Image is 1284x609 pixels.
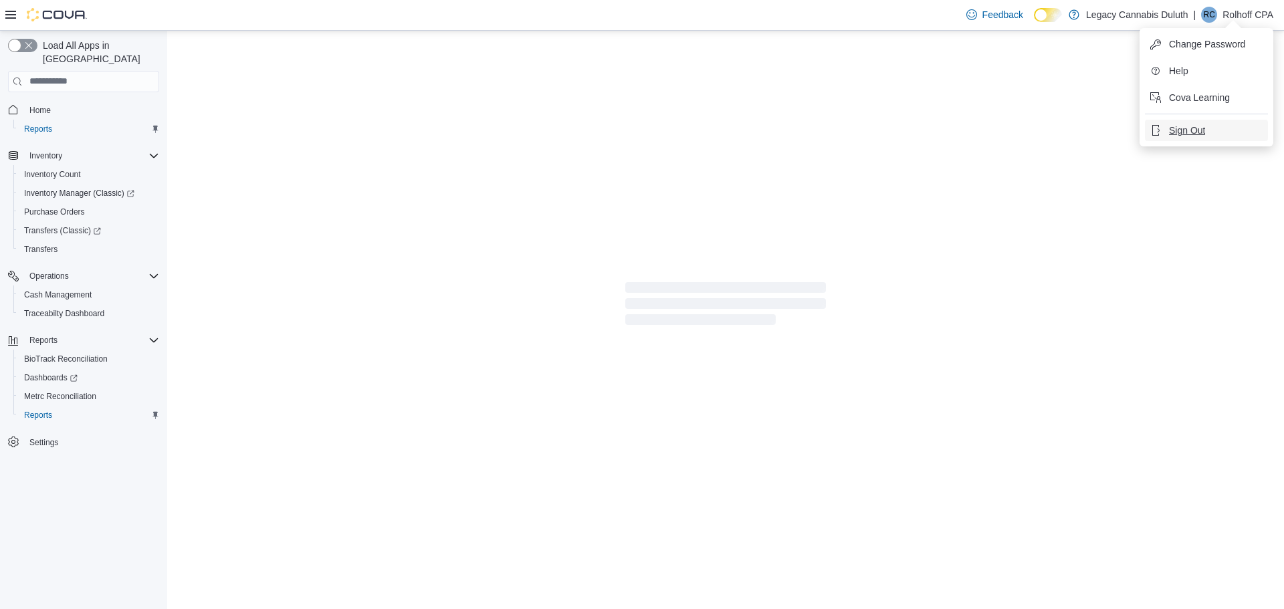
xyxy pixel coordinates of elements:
span: Dark Mode [1034,22,1035,23]
span: Dashboards [19,370,159,386]
a: Inventory Count [19,166,86,182]
span: Reports [19,121,159,137]
span: Inventory Count [19,166,159,182]
span: Inventory [29,150,62,161]
span: Feedback [982,8,1023,21]
span: Load All Apps in [GEOGRAPHIC_DATA] [37,39,159,66]
p: Legacy Cannabis Duluth [1086,7,1188,23]
a: Dashboards [19,370,83,386]
a: BioTrack Reconciliation [19,351,113,367]
a: Purchase Orders [19,204,90,220]
a: Reports [19,121,58,137]
a: Cash Management [19,287,97,303]
span: Reports [24,332,159,348]
button: Settings [3,433,165,452]
span: Settings [24,434,159,451]
button: Transfers [13,240,165,259]
span: Reports [29,335,58,346]
button: Home [3,100,165,120]
button: Help [1145,60,1268,82]
span: Metrc Reconciliation [19,388,159,404]
span: Reports [19,407,159,423]
p: | [1194,7,1196,23]
button: Sign Out [1145,120,1268,141]
button: Traceabilty Dashboard [13,304,165,323]
a: Transfers (Classic) [13,221,165,240]
button: Cova Learning [1145,87,1268,108]
button: Operations [3,267,165,285]
span: Home [29,105,51,116]
span: Change Password [1169,37,1245,51]
button: Reports [13,120,165,138]
button: Reports [3,331,165,350]
a: Transfers [19,241,63,257]
a: Transfers (Classic) [19,223,106,239]
span: Cash Management [19,287,159,303]
span: Traceabilty Dashboard [24,308,104,319]
button: Change Password [1145,33,1268,55]
button: Inventory [24,148,68,164]
span: Inventory [24,148,159,164]
span: Purchase Orders [24,207,85,217]
span: Cash Management [24,289,92,300]
a: Reports [19,407,58,423]
span: Reports [24,410,52,420]
a: Inventory Manager (Classic) [13,184,165,203]
span: Operations [29,271,69,281]
button: Purchase Orders [13,203,165,221]
a: Dashboards [13,368,165,387]
span: Settings [29,437,58,448]
input: Dark Mode [1034,8,1062,22]
img: Cova [27,8,87,21]
button: Reports [24,332,63,348]
span: Inventory Manager (Classic) [19,185,159,201]
span: Inventory Manager (Classic) [24,188,134,199]
span: Transfers [19,241,159,257]
span: Help [1169,64,1188,78]
span: Sign Out [1169,124,1205,137]
button: Reports [13,406,165,424]
p: Rolhoff CPA [1222,7,1273,23]
span: BioTrack Reconciliation [19,351,159,367]
span: Metrc Reconciliation [24,391,96,402]
span: Loading [625,285,826,328]
a: Settings [24,435,64,451]
span: Transfers (Classic) [19,223,159,239]
button: Inventory Count [13,165,165,184]
span: Cova Learning [1169,91,1230,104]
span: BioTrack Reconciliation [24,354,108,364]
a: Metrc Reconciliation [19,388,102,404]
span: Reports [24,124,52,134]
a: Inventory Manager (Classic) [19,185,140,201]
a: Home [24,102,56,118]
span: Home [24,102,159,118]
span: Transfers [24,244,58,255]
a: Feedback [961,1,1029,28]
button: Inventory [3,146,165,165]
button: BioTrack Reconciliation [13,350,165,368]
span: Purchase Orders [19,204,159,220]
div: Rolhoff CPA [1201,7,1217,23]
span: Transfers (Classic) [24,225,101,236]
span: RC [1204,7,1215,23]
span: Dashboards [24,372,78,383]
span: Inventory Count [24,169,81,180]
button: Operations [24,268,74,284]
nav: Complex example [8,95,159,487]
button: Metrc Reconciliation [13,387,165,406]
button: Cash Management [13,285,165,304]
span: Traceabilty Dashboard [19,306,159,322]
a: Traceabilty Dashboard [19,306,110,322]
span: Operations [24,268,159,284]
